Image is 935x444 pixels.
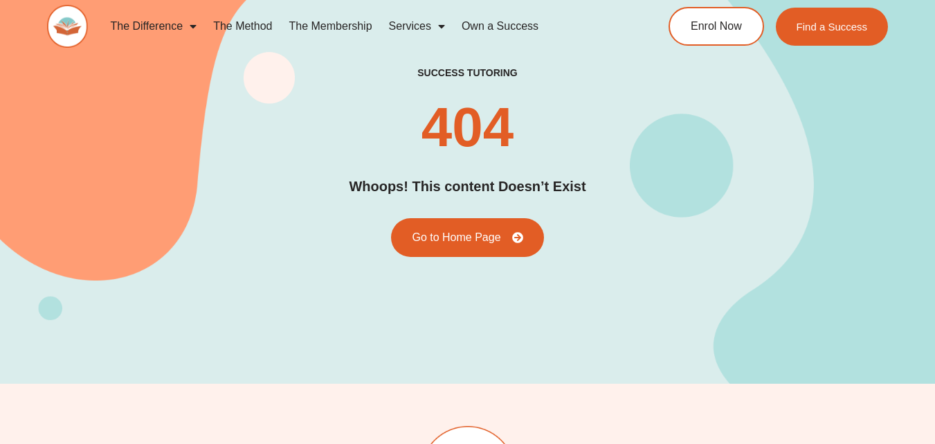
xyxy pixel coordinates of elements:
[412,232,500,243] span: Go to Home Page
[776,8,889,46] a: Find a Success
[102,10,620,42] nav: Menu
[391,218,543,257] a: Go to Home Page
[349,176,585,197] h2: Whoops! This content Doesn’t Exist
[102,10,205,42] a: The Difference
[453,10,547,42] a: Own a Success
[669,7,764,46] a: Enrol Now
[691,21,742,32] span: Enrol Now
[205,10,280,42] a: The Method
[381,10,453,42] a: Services
[417,66,517,79] h2: success tutoring
[797,21,868,32] span: Find a Success
[281,10,381,42] a: The Membership
[421,100,514,155] h2: 404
